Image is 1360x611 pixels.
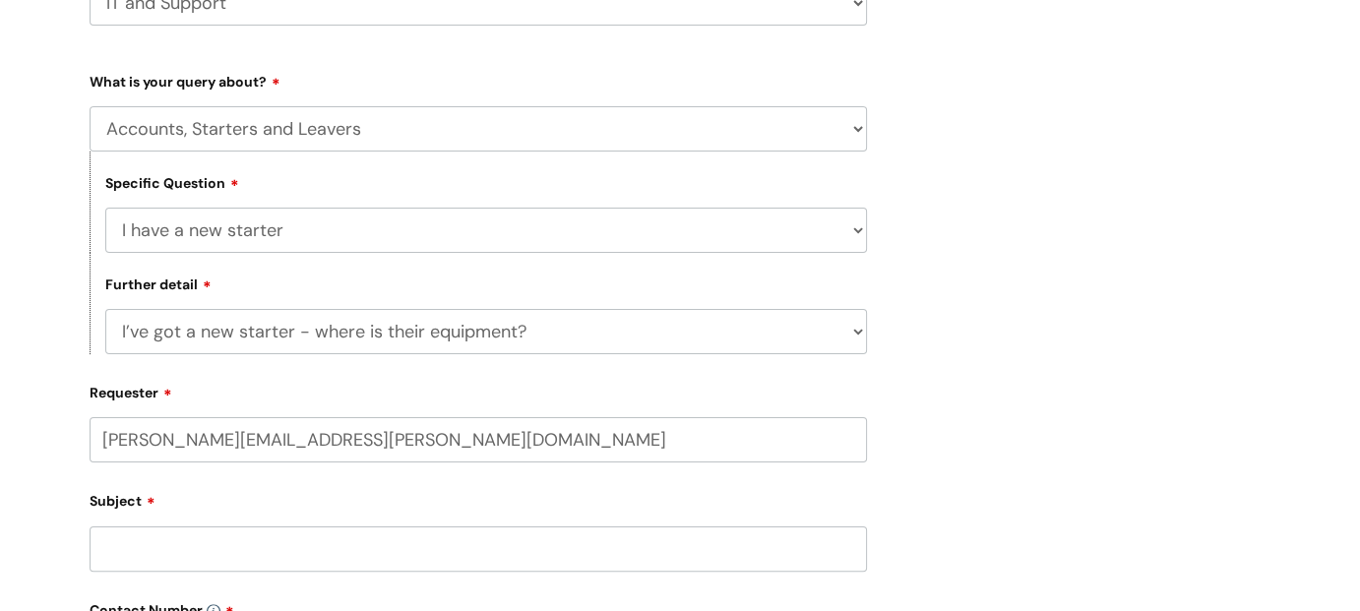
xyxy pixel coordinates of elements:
[90,378,867,401] label: Requester
[105,172,239,192] label: Specific Question
[90,67,867,91] label: What is your query about?
[90,486,867,510] label: Subject
[90,417,867,462] input: Email
[105,274,212,293] label: Further detail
